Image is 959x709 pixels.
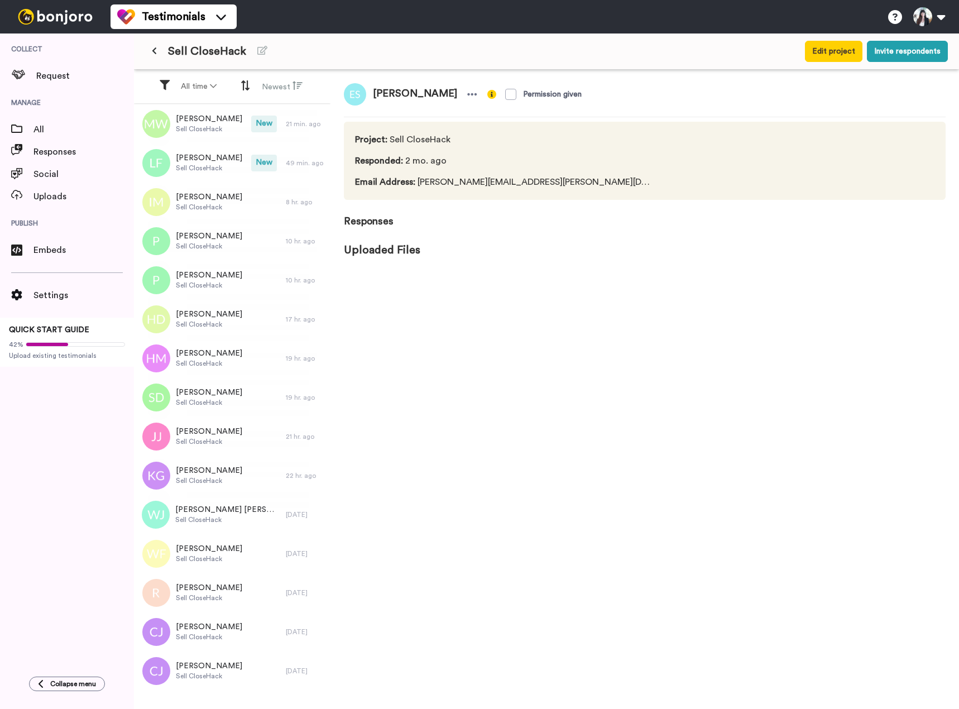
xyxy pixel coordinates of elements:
button: Collapse menu [29,677,105,691]
a: [PERSON_NAME] [PERSON_NAME]Sell CloseHack[DATE] [134,495,330,534]
a: [PERSON_NAME]Sell CloseHack[DATE] [134,534,330,573]
span: [PERSON_NAME] [176,270,242,281]
span: Sell CloseHack [176,203,242,212]
span: Email Address : [355,178,415,186]
div: 22 hr. ago [286,471,325,480]
button: Newest [255,76,309,97]
div: 19 hr. ago [286,393,325,402]
span: [PERSON_NAME] [PERSON_NAME] [175,504,280,515]
span: New [251,155,277,171]
div: 8 hr. ago [286,198,325,207]
span: Sell CloseHack [176,476,242,485]
span: [PERSON_NAME] [176,543,242,554]
span: Responses [33,145,134,159]
div: [DATE] [286,667,325,676]
span: QUICK START GUIDE [9,326,89,334]
span: [PERSON_NAME] [176,621,242,633]
a: [PERSON_NAME]Sell CloseHack17 hr. ago [134,300,330,339]
a: [PERSON_NAME]Sell CloseHack22 hr. ago [134,456,330,495]
a: [PERSON_NAME]Sell CloseHack[DATE] [134,573,330,612]
div: [DATE] [286,588,325,597]
a: [PERSON_NAME]Sell CloseHack10 hr. ago [134,261,330,300]
span: Responses [344,200,946,229]
span: Project : [355,135,387,144]
span: Sell CloseHack [168,44,246,59]
span: Social [33,167,134,181]
img: kg.png [142,462,170,490]
span: Responded : [355,156,403,165]
span: [PERSON_NAME] [176,113,242,124]
span: Sell CloseHack [176,593,242,602]
img: r.png [142,579,170,607]
button: Invite respondents [867,41,948,62]
span: Sell CloseHack [176,633,242,641]
img: cj.png [142,657,170,685]
span: New [251,116,277,132]
span: [PERSON_NAME] [176,152,242,164]
span: [PERSON_NAME] [176,582,242,593]
span: Sell CloseHack [176,320,242,329]
a: [PERSON_NAME]Sell CloseHack[DATE] [134,612,330,651]
a: [PERSON_NAME]Sell CloseHack19 hr. ago [134,378,330,417]
img: tm-color.svg [117,8,135,26]
img: mw.png [142,110,170,138]
span: Sell CloseHack [176,672,242,681]
img: es.png [344,83,366,106]
div: 10 hr. ago [286,276,325,285]
img: hm.png [142,344,170,372]
img: p.png [142,266,170,294]
span: [PERSON_NAME] [366,83,464,106]
img: cj.png [142,618,170,646]
span: Request [36,69,134,83]
img: jj.png [142,423,170,451]
a: [PERSON_NAME]Sell CloseHack[DATE] [134,651,330,691]
div: [DATE] [286,549,325,558]
div: 10 hr. ago [286,237,325,246]
span: Uploaded Files [344,229,946,258]
div: 17 hr. ago [286,315,325,324]
span: Sell CloseHack [176,359,242,368]
span: Embeds [33,243,134,257]
img: sd.png [142,384,170,411]
button: All time [174,76,223,97]
span: Sell CloseHack [176,281,242,290]
div: Permission given [523,89,582,100]
a: [PERSON_NAME]Sell CloseHack19 hr. ago [134,339,330,378]
span: Sell CloseHack [355,133,655,146]
span: [PERSON_NAME] [176,191,242,203]
img: p.png [142,227,170,255]
span: [PERSON_NAME] [176,231,242,242]
span: 2 mo. ago [355,154,655,167]
img: lf.png [142,149,170,177]
span: Collapse menu [50,679,96,688]
a: [PERSON_NAME]Sell CloseHackNew49 min. ago [134,143,330,183]
span: [PERSON_NAME] [176,309,242,320]
span: [PERSON_NAME] [176,387,242,398]
span: [PERSON_NAME] [176,660,242,672]
span: Settings [33,289,134,302]
div: [DATE] [286,627,325,636]
span: [PERSON_NAME] [176,465,242,476]
img: info-yellow.svg [487,90,496,99]
span: Sell CloseHack [176,124,242,133]
a: [PERSON_NAME]Sell CloseHack8 hr. ago [134,183,330,222]
img: hd.png [142,305,170,333]
span: [PERSON_NAME] [176,348,242,359]
span: Uploads [33,190,134,203]
a: [PERSON_NAME]Sell CloseHack10 hr. ago [134,222,330,261]
span: Upload existing testimonials [9,351,125,360]
span: [PERSON_NAME] [176,426,242,437]
span: Sell CloseHack [176,164,242,173]
img: wj.png [142,501,170,529]
img: bj-logo-header-white.svg [13,9,97,25]
div: 19 hr. ago [286,354,325,363]
button: Edit project [805,41,862,62]
span: Sell CloseHack [176,554,242,563]
span: Sell CloseHack [175,515,280,524]
span: Testimonials [142,9,205,25]
span: 42% [9,340,23,349]
div: 21 hr. ago [286,432,325,441]
img: im.png [142,188,170,216]
img: wf.png [142,540,170,568]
